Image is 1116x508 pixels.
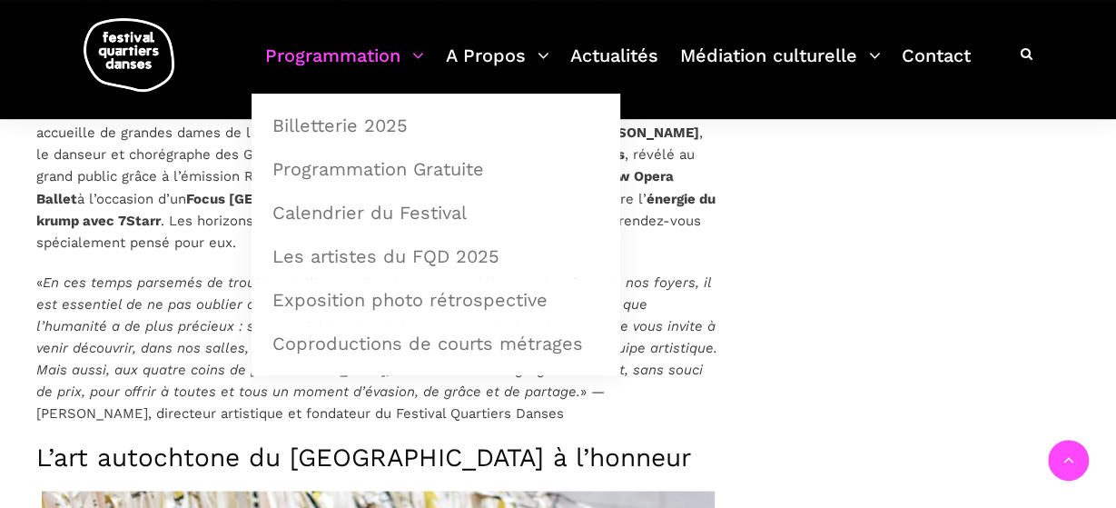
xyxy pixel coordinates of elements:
[262,148,610,190] a: Programmation Gratuite
[36,271,720,423] p: « » — [PERSON_NAME], directeur artistique et fondateur du Festival Quartiers Danses
[902,40,971,94] a: Contact
[262,323,610,364] a: Coproductions de courts métrages
[680,40,881,94] a: Médiation culturelle
[570,40,658,94] a: Actualités
[84,18,174,92] img: logo-fqd-med
[446,40,549,94] a: A Propos
[262,235,610,277] a: Les artistes du FQD 2025
[186,190,371,206] strong: Focus [GEOGRAPHIC_DATA]
[262,192,610,234] a: Calendrier du Festival
[262,279,610,321] a: Exposition photo rétrospective
[36,442,720,473] h4: L’art autochtone du [GEOGRAPHIC_DATA] à l’honneur
[586,125,699,141] strong: [PERSON_NAME]
[262,105,610,146] a: Billetterie 2025
[265,40,424,94] a: Programmation
[36,78,720,253] p: Cette année, le festival célèbre l’ , avec, pour ambassadrice et ambassadeur . Parmi d’autres tem...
